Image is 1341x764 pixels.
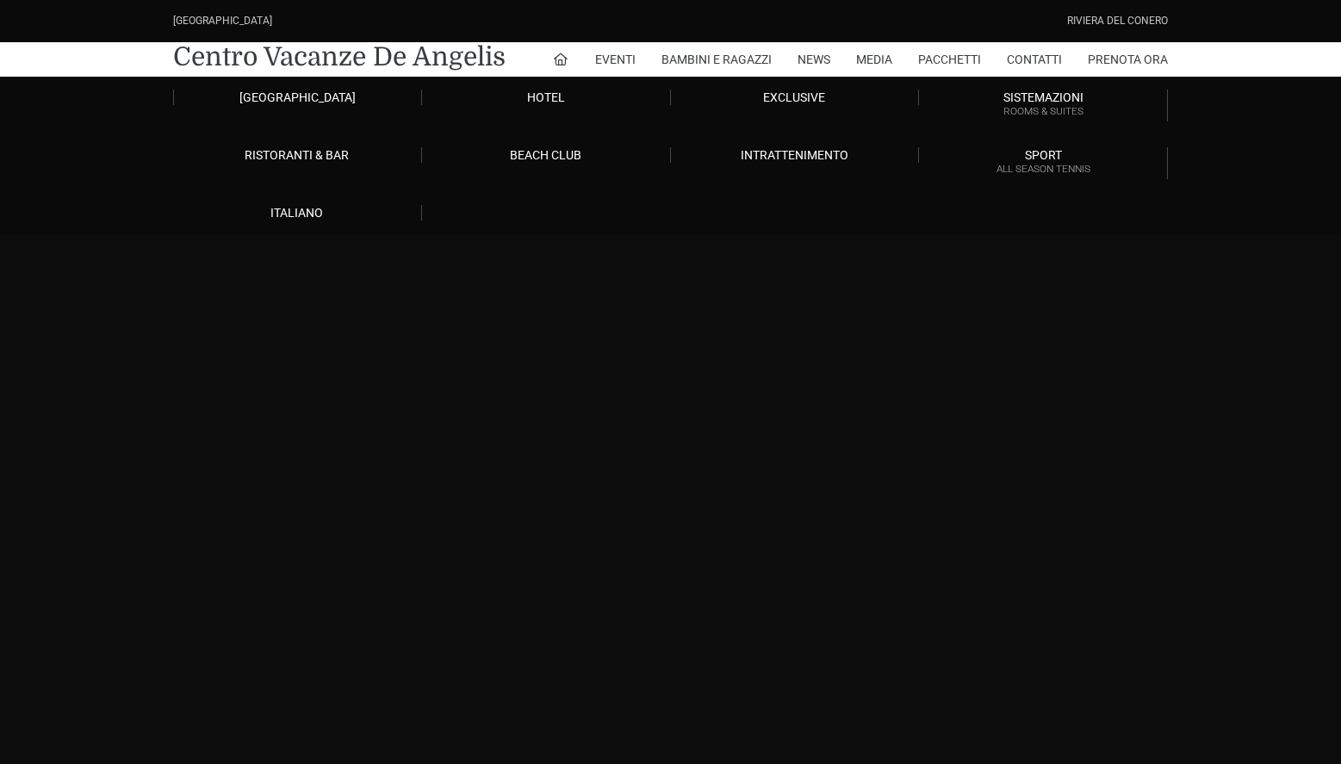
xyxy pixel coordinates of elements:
[270,206,323,220] span: Italiano
[1088,42,1168,77] a: Prenota Ora
[919,147,1168,179] a: SportAll Season Tennis
[856,42,892,77] a: Media
[173,40,506,74] a: Centro Vacanze De Angelis
[422,147,671,163] a: Beach Club
[173,205,422,221] a: Italiano
[1067,13,1168,29] div: Riviera Del Conero
[595,42,636,77] a: Eventi
[798,42,830,77] a: News
[173,90,422,105] a: [GEOGRAPHIC_DATA]
[919,90,1168,121] a: SistemazioniRooms & Suites
[919,103,1167,120] small: Rooms & Suites
[661,42,772,77] a: Bambini e Ragazzi
[919,161,1167,177] small: All Season Tennis
[173,147,422,163] a: Ristoranti & Bar
[422,90,671,105] a: Hotel
[1007,42,1062,77] a: Contatti
[671,90,920,105] a: Exclusive
[918,42,981,77] a: Pacchetti
[173,13,272,29] div: [GEOGRAPHIC_DATA]
[671,147,920,163] a: Intrattenimento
